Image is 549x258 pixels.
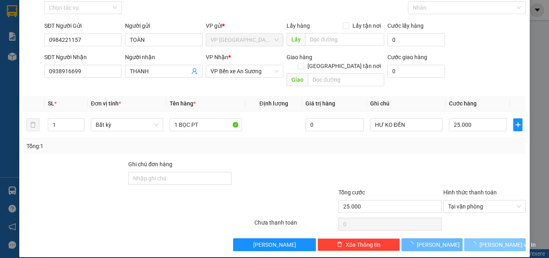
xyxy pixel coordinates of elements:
[305,100,335,107] span: Giá trị hàng
[128,161,172,167] label: Ghi chú đơn hàng
[387,23,424,29] label: Cước lấy hàng
[387,65,445,78] input: Cước giao hàng
[253,240,296,249] span: [PERSON_NAME]
[254,218,338,232] div: Chưa thanh toán
[2,58,49,63] span: In ngày:
[305,33,384,46] input: Dọc đường
[346,240,381,249] span: Xóa Thông tin
[191,68,198,74] span: user-add
[233,238,315,251] button: [PERSON_NAME]
[125,21,203,30] div: Người gửi
[308,73,384,86] input: Dọc đường
[170,100,196,107] span: Tên hàng
[513,118,522,131] button: plus
[287,33,305,46] span: Lấy
[125,53,203,62] div: Người nhận
[287,23,310,29] span: Lấy hàng
[402,238,463,251] button: [PERSON_NAME]
[304,62,384,70] span: [GEOGRAPHIC_DATA] tận nơi
[211,34,279,46] span: VP Tân Biên
[287,73,308,86] span: Giao
[44,53,122,62] div: SĐT Người Nhận
[48,100,54,107] span: SL
[18,58,49,63] span: 15:43:48 [DATE]
[2,52,84,57] span: [PERSON_NAME]:
[44,21,122,30] div: SĐT Người Gửi
[305,118,363,131] input: 0
[96,119,158,131] span: Bất kỳ
[367,96,446,111] th: Ghi chú
[387,33,445,46] input: Cước lấy hàng
[417,240,460,249] span: [PERSON_NAME]
[64,4,110,11] strong: ĐỒNG PHƯỚC
[464,238,526,251] button: [PERSON_NAME] và In
[287,54,312,60] span: Giao hàng
[338,189,365,196] span: Tổng cước
[443,189,497,196] label: Hình thức thanh toán
[449,100,477,107] span: Cước hàng
[64,13,108,23] span: Bến xe [GEOGRAPHIC_DATA]
[408,241,417,247] span: loading
[318,238,400,251] button: deleteXóa Thông tin
[40,51,84,57] span: VPTB1308250005
[91,100,121,107] span: Đơn vị tính
[64,36,98,41] span: Hotline: 19001152
[27,142,213,151] div: Tổng: 1
[259,100,288,107] span: Định lượng
[206,21,283,30] div: VP gửi
[206,54,228,60] span: VP Nhận
[170,118,242,131] input: VD: Bàn, Ghế
[370,118,442,131] input: Ghi Chú
[387,54,427,60] label: Cước giao hàng
[64,24,111,34] span: 01 Võ Văn Truyện, KP.1, Phường 2
[471,241,479,247] span: loading
[27,118,39,131] button: delete
[337,241,342,248] span: delete
[128,172,231,185] input: Ghi chú đơn hàng
[448,200,521,213] span: Tại văn phòng
[479,240,536,249] span: [PERSON_NAME] và In
[514,122,522,128] span: plus
[211,65,279,77] span: VP Bến xe An Sương
[3,5,39,40] img: logo
[349,21,384,30] span: Lấy tận nơi
[22,43,98,50] span: -----------------------------------------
